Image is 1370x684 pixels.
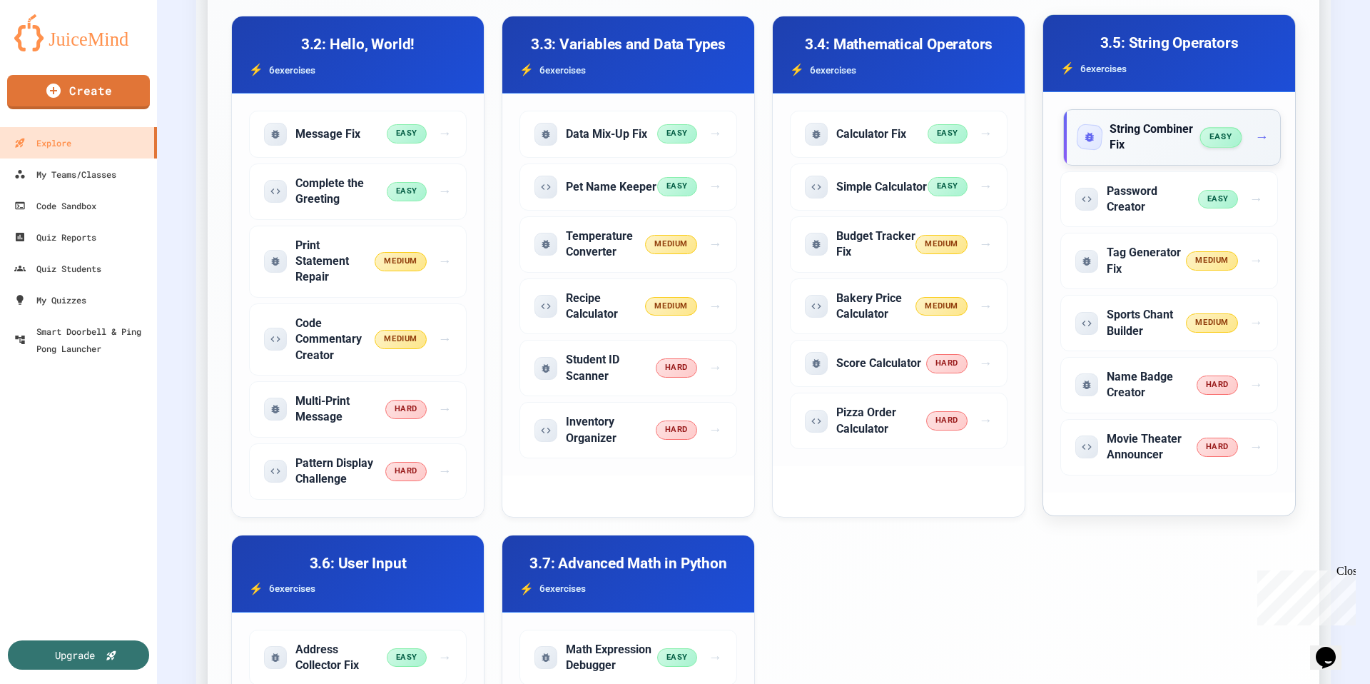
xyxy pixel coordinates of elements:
span: → [438,124,452,144]
h5: Pet Name Keeper [566,179,656,195]
h5: Budget Tracker Fix [836,228,915,261]
span: hard [385,462,427,481]
h5: Password Creator [1107,183,1198,216]
span: → [438,648,452,668]
span: → [709,176,722,197]
span: easy [657,124,697,144]
span: → [979,124,993,144]
h5: Pattern Display Challenge [295,456,385,488]
span: hard [1197,376,1238,395]
h5: Multi-Print Message [295,393,385,426]
span: easy [657,177,697,196]
span: → [1249,375,1263,396]
span: medium [375,252,426,271]
span: → [979,234,993,255]
div: Chat with us now!Close [6,6,98,91]
span: hard [385,400,427,419]
span: hard [926,354,968,373]
div: Start exercise: Movie Theater Announcer (hard difficulty, code problem) [1060,419,1278,476]
div: Start exercise: Calculator Fix (easy difficulty, fix problem) [790,111,1008,158]
h5: Tag Generator Fix [1107,245,1186,277]
div: Start exercise: Pet Name Keeper (easy difficulty, code problem) [519,164,737,211]
span: → [438,181,452,202]
h5: Movie Theater Announcer [1107,431,1197,463]
span: → [709,420,722,441]
h5: Name Badge Creator [1107,369,1197,401]
iframe: chat widget [1310,627,1356,670]
h5: Code Commentary Creator [295,316,375,363]
h5: Calculator Fix [836,126,906,142]
h5: Recipe Calculator [566,291,645,323]
span: → [709,234,722,255]
span: medium [915,297,967,316]
span: easy [928,124,968,144]
div: 6 exercise s [249,61,467,79]
h5: Complete the Greeting [295,176,387,208]
div: Start exercise: Name Badge Creator (hard difficulty, fix problem) [1060,357,1278,413]
div: 6 exercise s [519,580,737,598]
span: → [979,411,993,431]
div: Code Sandbox [14,197,96,214]
h5: Temperature Converter [566,228,645,261]
iframe: chat widget [1252,565,1356,625]
div: Start exercise: Temperature Converter (medium difficulty, fix problem) [519,216,737,273]
h5: Simple Calculator [836,179,927,195]
div: Start exercise: Recipe Calculator (medium difficulty, code problem) [519,278,737,335]
span: → [1249,189,1263,210]
div: Quiz Students [14,260,101,277]
span: → [979,353,993,374]
div: Start exercise: Code Commentary Creator (medium difficulty, code problem) [249,303,467,376]
span: → [979,176,993,197]
span: → [438,461,452,482]
div: Start exercise: String Combiner Fix (easy difficulty, fix problem) [1063,109,1281,166]
a: Create [7,75,150,109]
div: 6 exercise s [790,61,1008,79]
h3: 3.2: Hello, World! [249,34,467,56]
span: medium [1186,251,1237,271]
div: Start exercise: Tag Generator Fix (medium difficulty, fix problem) [1060,233,1278,289]
div: Explore [14,134,71,151]
span: → [438,251,452,272]
div: Quiz Reports [14,228,96,246]
h5: String Combiner Fix [1110,121,1201,154]
span: hard [656,358,697,378]
div: Start exercise: Pizza Order Calculator (hard difficulty, code problem) [790,393,1008,449]
div: My Quizzes [14,291,86,308]
span: → [438,329,452,350]
h3: 3.4: Mathematical Operators [790,34,1008,56]
span: medium [1186,313,1237,333]
div: Start exercise: Inventory Organizer (hard difficulty, code problem) [519,402,737,458]
h5: Data Mix-Up Fix [566,126,647,142]
h5: Address Collector Fix [295,642,387,674]
h3: 3.3: Variables and Data Types [519,34,737,56]
span: easy [1199,127,1242,147]
h5: Bakery Price Calculator [836,291,915,323]
span: easy [387,124,427,144]
span: easy [657,648,697,668]
span: → [709,358,722,378]
span: easy [387,648,427,668]
span: → [709,648,722,668]
div: 6 exercise s [1060,60,1278,77]
div: 6 exercise s [249,580,467,598]
h5: Message Fix [295,126,360,142]
span: easy [1198,190,1238,209]
h5: Inventory Organizer [566,414,656,446]
span: hard [1197,438,1238,457]
div: Smart Doorbell & Ping Pong Launcher [14,323,151,357]
div: Start exercise: Complete the Greeting (easy difficulty, code problem) [249,164,467,220]
span: → [709,296,722,317]
span: easy [387,182,427,201]
h3: 3.5: String Operators [1060,32,1278,54]
div: Start exercise: Password Creator (easy difficulty, code problem) [1060,171,1278,228]
span: → [1249,313,1263,333]
div: 6 exercise s [519,61,737,79]
span: medium [375,330,426,349]
div: Start exercise: Score Calculator (hard difficulty, fix problem) [790,340,1008,387]
span: medium [915,235,967,254]
div: Start exercise: Pattern Display Challenge (hard difficulty, code problem) [249,443,467,500]
div: Upgrade [55,648,95,663]
h5: Sports Chant Builder [1107,307,1186,339]
div: Start exercise: Message Fix (easy difficulty, fix problem) [249,111,467,158]
h5: Pizza Order Calculator [836,405,926,437]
